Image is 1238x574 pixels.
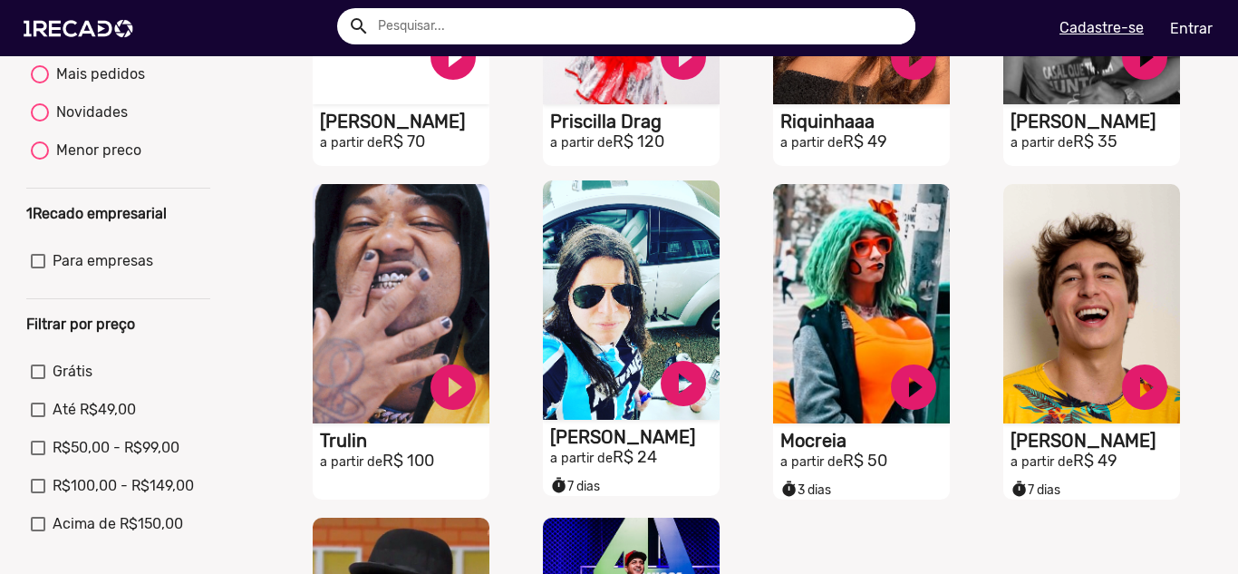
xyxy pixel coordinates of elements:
h2: R$ 49 [780,132,950,152]
div: Novidades [49,102,128,123]
h1: [PERSON_NAME] [550,426,720,448]
h2: R$ 49 [1011,452,1180,472]
h2: R$ 120 [550,132,720,152]
i: timer [780,476,798,498]
h2: R$ 70 [320,132,489,152]
span: Grátis [53,361,92,383]
a: play_circle_filled [1117,30,1172,84]
h2: R$ 50 [780,452,950,472]
a: play_circle_filled [886,360,941,414]
video: S1RECADO vídeos dedicados para fãs e empresas [543,180,720,420]
h1: Trulin [320,430,489,452]
u: Cadastre-se [1059,19,1144,36]
b: 1Recado empresarial [26,205,167,222]
h1: Riquinhaaa [780,111,950,132]
small: a partir de [320,454,382,470]
h1: [PERSON_NAME] [320,111,489,132]
small: timer [780,481,798,498]
span: R$100,00 - R$149,00 [53,475,194,497]
h2: R$ 35 [1011,132,1180,152]
video: S1RECADO vídeos dedicados para fãs e empresas [313,184,489,423]
a: play_circle_filled [1117,360,1172,414]
a: play_circle_filled [656,356,711,411]
span: Até R$49,00 [53,399,136,421]
div: Mais pedidos [49,63,145,85]
h1: [PERSON_NAME] [1011,430,1180,452]
b: Filtrar por preço [26,316,135,333]
i: timer [550,472,567,494]
small: a partir de [320,135,382,151]
small: a partir de [780,135,843,151]
mat-icon: Example home icon [348,15,370,37]
a: play_circle_filled [656,30,711,84]
span: 7 dias [550,479,600,494]
h1: Priscilla Drag [550,111,720,132]
span: R$50,00 - R$99,00 [53,437,179,459]
input: Pesquisar... [364,8,915,44]
video: S1RECADO vídeos dedicados para fãs e empresas [773,184,950,423]
small: timer [550,477,567,494]
button: Example home icon [342,9,373,41]
a: play_circle_filled [426,360,480,414]
small: a partir de [550,451,613,466]
h2: R$ 24 [550,448,720,468]
span: 7 dias [1011,482,1060,498]
small: timer [1011,481,1028,498]
h2: R$ 100 [320,452,489,472]
h1: Mocreia [780,430,950,452]
i: timer [1011,476,1028,498]
small: a partir de [1011,454,1073,470]
h1: [PERSON_NAME] [1011,111,1180,132]
div: Menor preco [49,140,141,161]
a: play_circle_filled [886,30,941,84]
small: a partir de [550,135,613,151]
a: Entrar [1158,13,1224,44]
span: Acima de R$150,00 [53,513,183,535]
video: S1RECADO vídeos dedicados para fãs e empresas [1003,184,1180,423]
span: 3 dias [780,482,831,498]
span: Para empresas [53,250,153,272]
small: a partir de [1011,135,1073,151]
small: a partir de [780,454,843,470]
